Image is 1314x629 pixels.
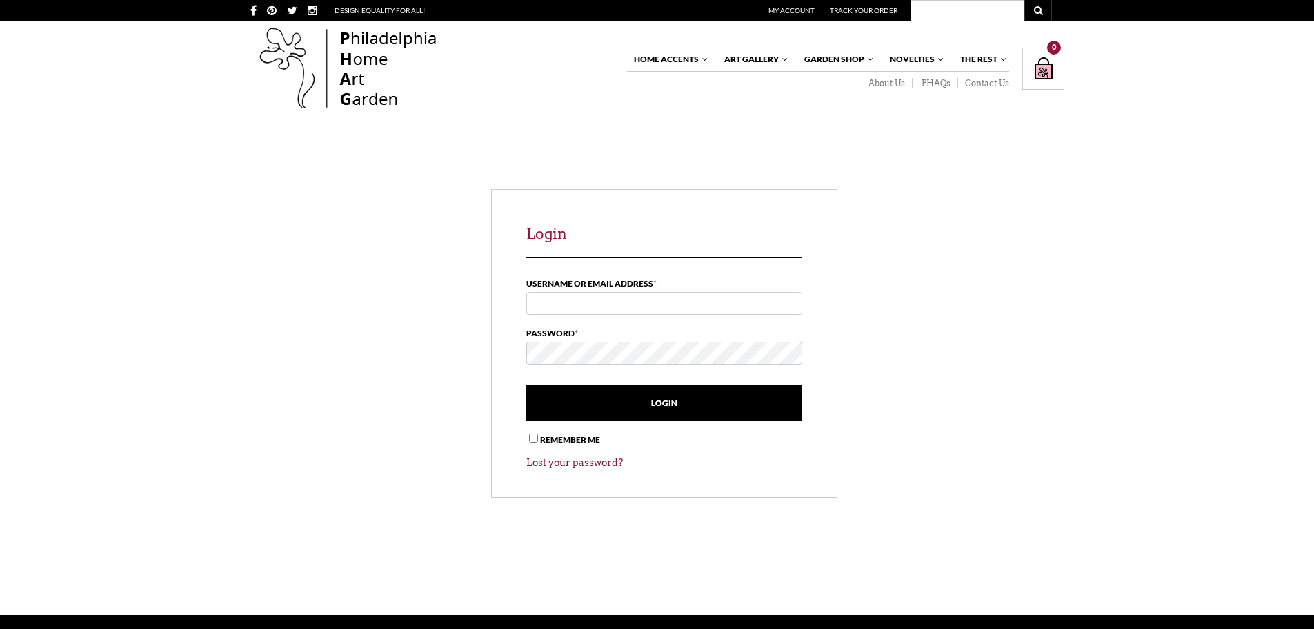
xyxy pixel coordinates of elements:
a: Garden Shop [797,48,875,71]
a: About Us [859,78,913,89]
div: 0 [1047,41,1061,55]
a: Novelties [883,48,945,71]
a: My Account [768,6,815,14]
label: Username or email address [526,265,802,292]
label: Remember me [526,421,802,448]
label: Password [526,315,802,342]
a: Home Accents [627,48,709,71]
h2: Login [526,224,802,258]
a: PHAQs [913,78,958,89]
a: The Rest [953,48,1008,71]
input: Remember me [529,434,538,443]
a: Contact Us [958,78,1009,89]
a: Lost your password? [526,457,623,468]
input: Login [526,385,802,421]
a: Track Your Order [830,6,897,14]
a: Art Gallery [717,48,789,71]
